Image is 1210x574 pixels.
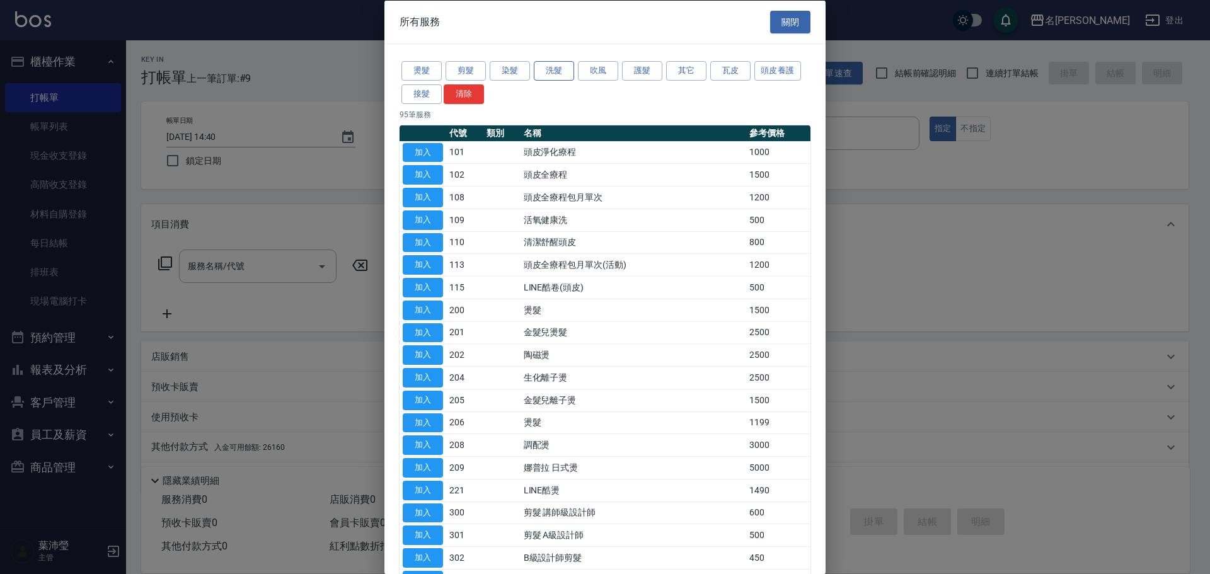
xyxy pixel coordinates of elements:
button: 加入 [403,300,443,319]
button: 加入 [403,188,443,207]
button: 加入 [403,210,443,229]
button: 加入 [403,525,443,545]
button: 加入 [403,142,443,162]
td: 201 [446,321,483,344]
button: 加入 [403,548,443,568]
td: 108 [446,186,483,209]
td: 生化離子燙 [521,366,746,389]
td: 2500 [746,343,810,366]
td: 5000 [746,456,810,479]
td: 1490 [746,479,810,502]
button: 剪髮 [446,61,486,81]
td: 陶磁燙 [521,343,746,366]
td: 1500 [746,299,810,321]
td: 302 [446,546,483,569]
button: 頭皮養護 [754,61,801,81]
p: 95 筆服務 [400,108,810,120]
td: 燙髮 [521,299,746,321]
button: 加入 [403,345,443,365]
td: 206 [446,411,483,434]
td: 頭皮全療程包月單次(活動) [521,253,746,276]
td: B級設計師剪髮 [521,546,746,569]
td: 剪髮 講師級設計師 [521,502,746,524]
td: 1500 [746,389,810,411]
th: 名稱 [521,125,746,141]
td: 301 [446,524,483,546]
td: 205 [446,389,483,411]
td: 500 [746,524,810,546]
button: 加入 [403,165,443,185]
button: 加入 [403,480,443,500]
td: 110 [446,231,483,254]
button: 加入 [403,232,443,252]
td: 208 [446,433,483,456]
td: 109 [446,209,483,231]
td: 頭皮全療程包月單次 [521,186,746,209]
td: 204 [446,366,483,389]
td: 500 [746,209,810,231]
button: 其它 [666,61,706,81]
td: 頭皮淨化療程 [521,141,746,164]
td: 450 [746,546,810,569]
th: 類別 [483,125,521,141]
button: 加入 [403,255,443,275]
button: 燙髮 [401,61,442,81]
td: 221 [446,479,483,502]
button: 接髮 [401,84,442,103]
button: 吹風 [578,61,618,81]
button: 加入 [403,413,443,432]
td: 300 [446,502,483,524]
td: 600 [746,502,810,524]
td: 1500 [746,163,810,186]
td: 娜普拉 日式燙 [521,456,746,479]
td: 200 [446,299,483,321]
button: 加入 [403,458,443,478]
td: 101 [446,141,483,164]
button: 加入 [403,278,443,297]
td: 209 [446,456,483,479]
td: 113 [446,253,483,276]
button: 加入 [403,435,443,455]
td: 3000 [746,433,810,456]
button: 加入 [403,390,443,410]
td: LINE酷燙 [521,479,746,502]
td: 剪髮 A級設計師 [521,524,746,546]
span: 所有服務 [400,15,440,28]
td: 金髮兒燙髮 [521,321,746,344]
button: 加入 [403,368,443,387]
th: 參考價格 [746,125,810,141]
td: 活氧健康洗 [521,209,746,231]
button: 護髮 [622,61,662,81]
td: LINE酷卷(頭皮) [521,276,746,299]
td: 調配燙 [521,433,746,456]
button: 加入 [403,323,443,342]
button: 染髮 [490,61,530,81]
td: 1000 [746,141,810,164]
button: 瓦皮 [710,61,751,81]
td: 1199 [746,411,810,434]
button: 加入 [403,503,443,522]
td: 1200 [746,253,810,276]
td: 燙髮 [521,411,746,434]
td: 202 [446,343,483,366]
button: 清除 [444,84,484,103]
td: 頭皮全療程 [521,163,746,186]
th: 代號 [446,125,483,141]
button: 洗髮 [534,61,574,81]
td: 115 [446,276,483,299]
td: 500 [746,276,810,299]
td: 1200 [746,186,810,209]
td: 800 [746,231,810,254]
button: 關閉 [770,10,810,33]
td: 102 [446,163,483,186]
td: 清潔舒醒頭皮 [521,231,746,254]
td: 金髮兒離子燙 [521,389,746,411]
td: 2500 [746,321,810,344]
td: 2500 [746,366,810,389]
